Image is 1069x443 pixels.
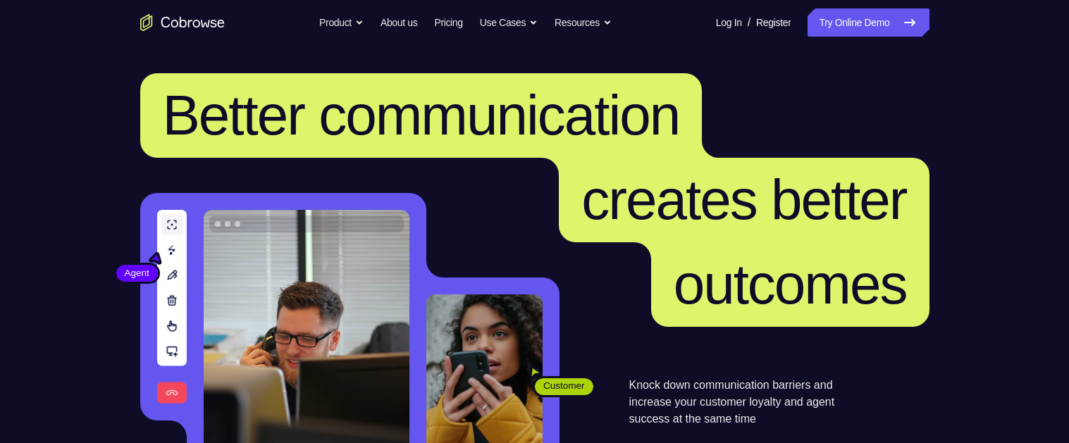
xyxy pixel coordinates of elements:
span: outcomes [674,253,907,316]
button: Use Cases [480,8,538,37]
p: Knock down communication barriers and increase your customer loyalty and agent success at the sam... [629,377,860,428]
button: Product [319,8,364,37]
a: Try Online Demo [808,8,929,37]
span: Better communication [163,84,680,146]
a: Go to the home page [140,14,225,31]
button: Resources [555,8,612,37]
a: About us [381,8,417,37]
a: Register [756,8,791,37]
a: Pricing [434,8,462,37]
span: creates better [581,168,906,231]
span: / [748,14,750,31]
a: Log In [716,8,742,37]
